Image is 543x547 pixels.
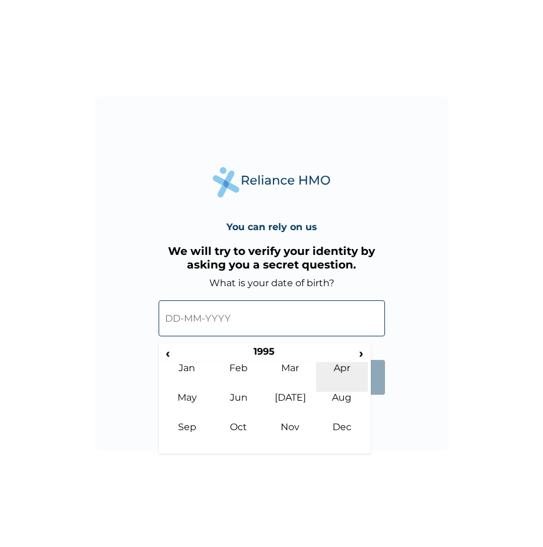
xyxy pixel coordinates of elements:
[316,421,368,451] td: Dec
[355,346,368,361] span: ›
[316,362,368,392] td: Apr
[316,392,368,421] td: Aug
[209,277,334,289] label: What is your date of birth?
[159,300,385,336] input: DD-MM-YYYY
[265,392,317,421] td: [DATE]
[174,346,355,362] th: 1995
[162,346,174,361] span: ‹
[213,421,265,451] td: Oct
[226,221,317,232] h4: You can rely on us
[213,362,265,392] td: Feb
[162,392,213,421] td: May
[162,362,213,392] td: Jan
[265,421,317,451] td: Nov
[162,421,213,451] td: Sep
[265,362,317,392] td: Mar
[213,167,331,197] img: Reliance Health's Logo
[159,244,385,271] h3: We will try to verify your identity by asking you a secret question.
[213,392,265,421] td: Jun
